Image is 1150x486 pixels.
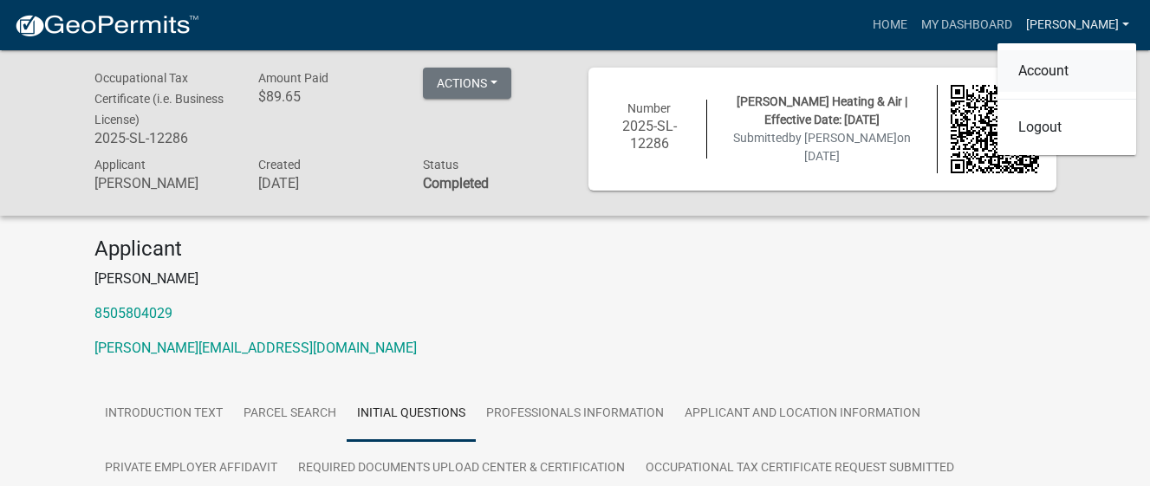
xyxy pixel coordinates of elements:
[94,305,172,321] a: 8505804029
[733,131,911,163] span: Submitted on [DATE]
[951,85,1039,173] img: QR code
[997,50,1136,92] a: Account
[423,68,511,99] button: Actions
[1019,9,1136,42] a: [PERSON_NAME]
[94,175,233,191] h6: [PERSON_NAME]
[997,43,1136,155] div: [PERSON_NAME]
[997,107,1136,148] a: Logout
[94,386,233,442] a: Introduction Text
[94,340,417,356] a: [PERSON_NAME][EMAIL_ADDRESS][DOMAIN_NAME]
[94,237,1056,262] h4: Applicant
[423,158,458,172] span: Status
[258,88,397,105] h6: $89.65
[94,269,1056,289] p: [PERSON_NAME]
[347,386,476,442] a: Initial Questions
[866,9,914,42] a: Home
[94,158,146,172] span: Applicant
[789,131,897,145] span: by [PERSON_NAME]
[606,118,694,151] h6: 2025-SL-12286
[627,101,671,115] span: Number
[674,386,931,442] a: Applicant and Location Information
[94,130,233,146] h6: 2025-SL-12286
[914,9,1019,42] a: My Dashboard
[258,71,328,85] span: Amount Paid
[737,94,907,126] span: [PERSON_NAME] Heating & Air | Effective Date: [DATE]
[94,71,224,126] span: Occupational Tax Certificate (i.e. Business License)
[258,175,397,191] h6: [DATE]
[423,175,489,191] strong: Completed
[258,158,301,172] span: Created
[233,386,347,442] a: Parcel search
[476,386,674,442] a: Professionals Information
